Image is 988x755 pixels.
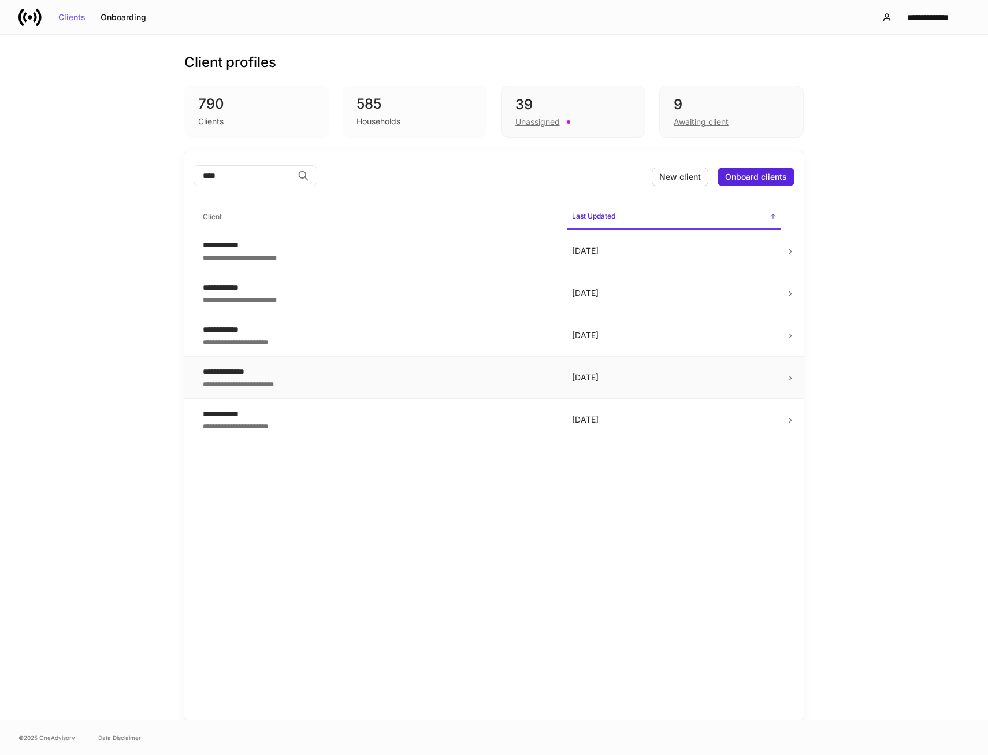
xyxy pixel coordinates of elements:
[51,8,93,27] button: Clients
[659,173,701,181] div: New client
[18,733,75,742] span: © 2025 OneAdvisory
[198,95,315,113] div: 790
[725,173,787,181] div: Onboard clients
[515,95,631,114] div: 39
[572,245,777,257] p: [DATE]
[674,95,789,114] div: 9
[101,13,146,21] div: Onboarding
[98,733,141,742] a: Data Disclaimer
[572,414,777,425] p: [DATE]
[652,168,708,186] button: New client
[58,13,86,21] div: Clients
[515,116,560,128] div: Unassigned
[572,330,777,341] p: [DATE]
[356,95,473,113] div: 585
[198,116,224,127] div: Clients
[572,372,777,383] p: [DATE]
[198,205,558,229] span: Client
[203,211,222,222] h6: Client
[93,8,154,27] button: Onboarding
[567,205,781,230] span: Last Updated
[184,53,276,72] h3: Client profiles
[674,116,729,128] div: Awaiting client
[356,116,400,127] div: Households
[572,210,615,221] h6: Last Updated
[572,287,777,299] p: [DATE]
[659,86,804,138] div: 9Awaiting client
[718,168,794,186] button: Onboard clients
[501,86,645,138] div: 39Unassigned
